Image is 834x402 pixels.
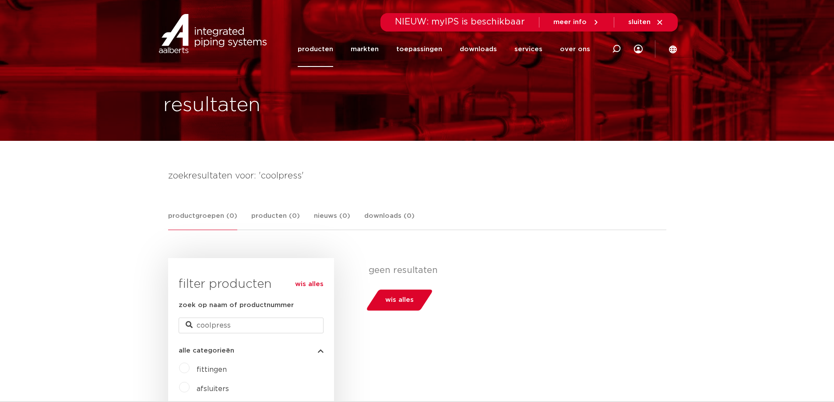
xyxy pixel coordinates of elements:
div: my IPS [634,31,643,67]
a: over ons [560,31,590,67]
a: sluiten [628,18,664,26]
a: toepassingen [396,31,442,67]
input: zoeken [179,318,324,333]
span: sluiten [628,19,651,25]
h3: filter producten [179,276,324,293]
a: meer info [553,18,600,26]
span: meer info [553,19,587,25]
button: alle categorieën [179,347,324,354]
p: geen resultaten [369,265,660,276]
a: producten [298,31,333,67]
a: afsluiters [197,385,229,392]
a: services [514,31,542,67]
span: NIEUW: myIPS is beschikbaar [395,17,525,26]
span: wis alles [385,293,414,307]
label: zoek op naam of productnummer [179,300,294,311]
h4: zoekresultaten voor: 'coolpress' [168,169,666,183]
h1: resultaten [163,91,260,119]
a: downloads (0) [364,211,415,230]
a: producten (0) [251,211,300,230]
a: downloads [460,31,497,67]
a: wis alles [295,279,324,290]
a: markten [351,31,379,67]
nav: Menu [298,31,590,67]
span: alle categorieën [179,347,234,354]
a: productgroepen (0) [168,211,237,230]
a: fittingen [197,366,227,373]
a: nieuws (0) [314,211,350,230]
